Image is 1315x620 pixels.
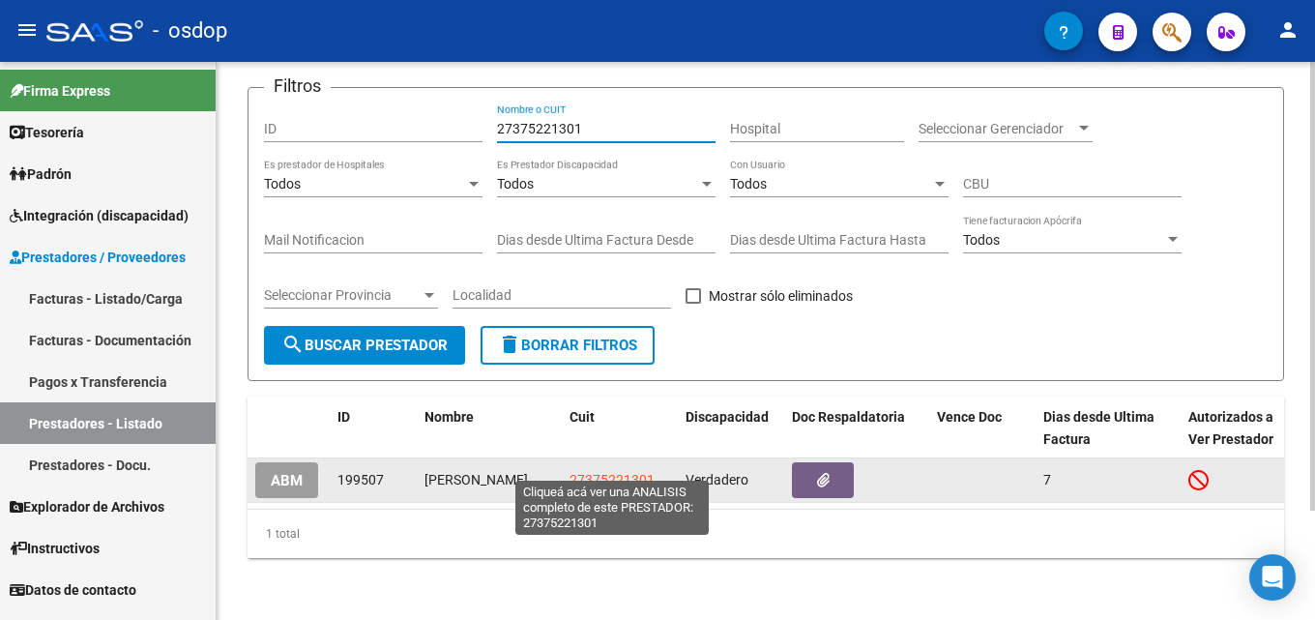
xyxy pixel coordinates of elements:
button: Borrar Filtros [481,326,655,365]
span: Verdadero [686,472,748,487]
span: Tesorería [10,122,84,143]
span: Datos de contacto [10,579,136,601]
mat-icon: search [281,333,305,356]
datatable-header-cell: Nombre [417,397,562,460]
span: 199507 [337,472,384,487]
span: Instructivos [10,538,100,559]
span: Doc Respaldatoria [792,409,905,425]
datatable-header-cell: Cuit [562,397,678,460]
datatable-header-cell: ID [330,397,417,460]
span: Todos [963,232,1000,248]
span: Firma Express [10,80,110,102]
datatable-header-cell: Discapacidad [678,397,784,460]
span: Autorizados a Ver Prestador [1188,409,1273,447]
datatable-header-cell: Autorizados a Ver Prestador [1181,397,1287,460]
span: Todos [497,176,534,192]
span: Mostrar sólo eliminados [709,284,853,308]
span: 27375221301 [570,472,655,487]
datatable-header-cell: Vence Doc [929,397,1036,460]
span: ABM [271,472,303,489]
span: Borrar Filtros [498,337,637,354]
span: ID [337,409,350,425]
span: Seleccionar Provincia [264,287,421,304]
span: Discapacidad [686,409,769,425]
button: ABM [255,462,318,498]
datatable-header-cell: Dias desde Ultima Factura [1036,397,1181,460]
span: Todos [264,176,301,192]
span: Buscar Prestador [281,337,448,354]
span: Nombre [424,409,474,425]
span: Explorador de Archivos [10,496,164,517]
div: [PERSON_NAME] [424,469,554,491]
mat-icon: menu [15,18,39,42]
span: - osdop [153,10,227,52]
div: 1 total [248,510,1284,558]
span: Todos [730,176,767,192]
span: Dias desde Ultima Factura [1043,409,1154,447]
span: Padrón [10,163,72,185]
span: Integración (discapacidad) [10,205,189,226]
button: Buscar Prestador [264,326,465,365]
mat-icon: person [1276,18,1300,42]
mat-icon: delete [498,333,521,356]
span: Vence Doc [937,409,1002,425]
span: Cuit [570,409,595,425]
h3: Filtros [264,73,331,100]
div: Open Intercom Messenger [1249,554,1296,601]
span: Prestadores / Proveedores [10,247,186,268]
span: 7 [1043,472,1051,487]
datatable-header-cell: Doc Respaldatoria [784,397,929,460]
span: Seleccionar Gerenciador [919,121,1075,137]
